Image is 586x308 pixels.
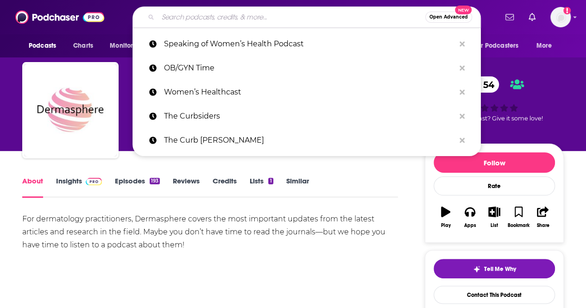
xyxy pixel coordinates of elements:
[434,201,458,234] button: Play
[530,37,564,55] button: open menu
[213,176,237,198] a: Credits
[22,37,68,55] button: open menu
[525,9,539,25] a: Show notifications dropdown
[132,6,481,28] div: Search podcasts, credits, & more...
[132,128,481,152] a: The Curb [PERSON_NAME]
[250,176,273,198] a: Lists1
[73,39,93,52] span: Charts
[22,213,398,251] div: For dermatology practitioners, Dermasphere covers the most important updates from the latest arti...
[86,178,102,185] img: Podchaser Pro
[425,70,564,128] div: 54Good podcast? Give it some love!
[531,201,555,234] button: Share
[455,6,472,14] span: New
[491,223,498,228] div: List
[56,176,102,198] a: InsightsPodchaser Pro
[164,128,455,152] p: The Curb Siders
[465,76,499,93] a: 54
[550,7,571,27] span: Logged in as Tessarossi87
[429,15,468,19] span: Open Advanced
[434,152,555,173] button: Follow
[482,201,506,234] button: List
[502,9,517,25] a: Show notifications dropdown
[446,115,543,122] span: Good podcast? Give it some love!
[150,178,160,184] div: 193
[434,286,555,304] a: Contact This Podcast
[268,178,273,184] div: 1
[458,201,482,234] button: Apps
[164,56,455,80] p: OB/GYN Time
[441,223,451,228] div: Play
[24,64,117,157] img: Dermasphere - The Dermatology Podcast
[434,176,555,195] div: Rate
[164,80,455,104] p: Women’s Healthcast
[468,37,532,55] button: open menu
[110,39,143,52] span: Monitoring
[103,37,155,55] button: open menu
[474,76,499,93] span: 54
[132,32,481,56] a: Speaking of Women’s Health Podcast
[506,201,530,234] button: Bookmark
[536,223,549,228] div: Share
[474,39,518,52] span: For Podcasters
[286,176,309,198] a: Similar
[473,265,480,273] img: tell me why sparkle
[508,223,529,228] div: Bookmark
[132,104,481,128] a: The Curbsiders
[536,39,552,52] span: More
[22,176,43,198] a: About
[434,259,555,278] button: tell me why sparkleTell Me Why
[550,7,571,27] button: Show profile menu
[173,176,200,198] a: Reviews
[158,10,425,25] input: Search podcasts, credits, & more...
[29,39,56,52] span: Podcasts
[115,176,160,198] a: Episodes193
[67,37,99,55] a: Charts
[550,7,571,27] img: User Profile
[464,223,476,228] div: Apps
[15,8,104,26] img: Podchaser - Follow, Share and Rate Podcasts
[132,80,481,104] a: Women’s Healthcast
[484,265,516,273] span: Tell Me Why
[164,104,455,128] p: The Curbsiders
[132,56,481,80] a: OB/GYN Time
[164,32,455,56] p: Speaking of Women’s Health Podcast
[563,7,571,14] svg: Add a profile image
[425,12,472,23] button: Open AdvancedNew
